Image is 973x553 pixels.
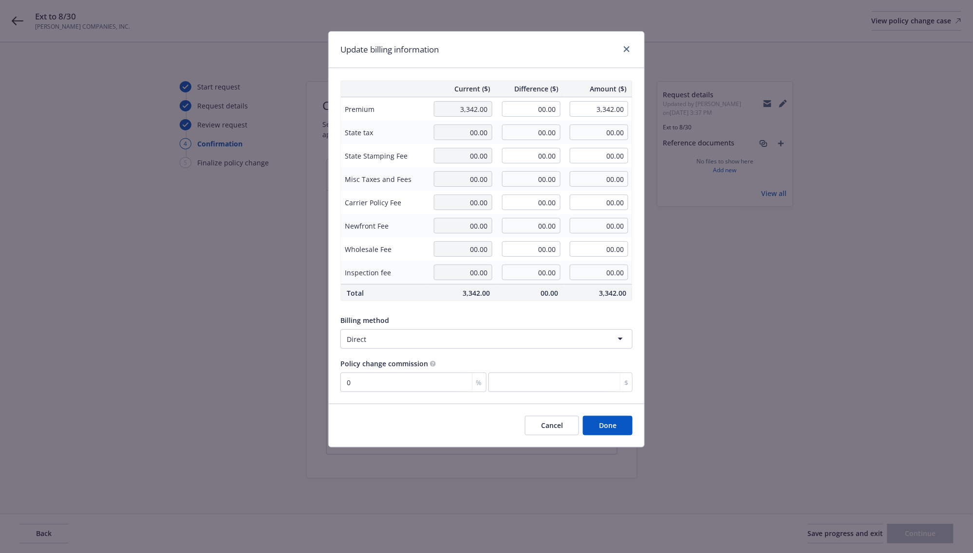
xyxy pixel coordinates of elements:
span: Billing method [340,316,389,325]
span: Newfront Fee [345,221,424,231]
span: State Stamping Fee [345,151,424,161]
span: Policy change commission [340,359,428,368]
span: $ [624,377,628,388]
span: Premium [345,104,424,114]
span: Wholesale Fee [345,244,424,254]
span: Total [347,288,422,298]
button: Cancel [525,416,579,435]
span: Inspection fee [345,268,424,278]
span: 00.00 [502,288,559,298]
span: 3,342.00 [570,288,627,298]
span: Difference ($) [502,84,559,94]
a: close [621,43,633,55]
span: State tax [345,127,424,138]
span: Misc Taxes and Fees [345,174,424,184]
button: Done [583,416,633,435]
span: 3,342.00 [434,288,490,298]
h1: Update billing information [340,43,439,56]
span: Carrier Policy Fee [345,197,424,208]
span: Current ($) [434,84,490,94]
span: Amount ($) [570,84,627,94]
span: % [476,377,482,388]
